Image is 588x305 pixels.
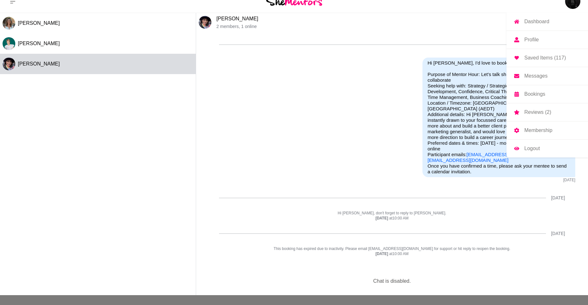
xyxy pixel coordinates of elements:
p: Bookings [524,92,545,97]
div: [DATE] [551,231,565,236]
span: [PERSON_NAME] [18,61,60,66]
a: Messages [507,67,588,85]
img: S [3,37,15,50]
p: Once you have confirmed a time, please ask your mentee to send a calendar invitation. [428,163,570,175]
img: R [3,58,15,70]
a: [PERSON_NAME] [216,16,259,21]
span: [PERSON_NAME] [18,20,60,26]
p: 2 members , 1 online [216,24,585,29]
div: Chat is disabled. [201,277,583,285]
p: Membership [524,128,552,133]
p: Logout [524,146,540,151]
p: Purpose of Mentor Hour: Let's talk shop, I need tips, Let's collaborate Seeking help with: Strate... [428,72,570,163]
p: Profile [524,37,539,42]
div: Radhika Pabari [199,16,211,29]
div: [DATE] [551,195,565,201]
div: Radhika Pabari [3,58,15,70]
a: Profile [507,31,588,49]
p: Hi [PERSON_NAME], I'd love to book a Mentor Hour with you! [428,60,570,66]
a: Bookings [507,85,588,103]
span: [PERSON_NAME] [18,41,60,46]
p: This booking has expired due to inactivity. Please email [EMAIL_ADDRESS][DOMAIN_NAME] for support... [209,246,575,252]
div: Alicia Visser [3,17,15,30]
p: Reviews (2) [524,110,551,115]
a: Saved Items (117) [507,49,588,67]
a: [EMAIL_ADDRESS][DOMAIN_NAME] [467,152,548,157]
img: A [3,17,15,30]
a: [EMAIL_ADDRESS][DOMAIN_NAME] [428,157,508,163]
img: R [199,16,211,29]
strong: [DATE] [375,216,389,220]
strong: [DATE] [375,252,389,256]
time: 2025-08-12T03:45:04.201Z [563,178,575,183]
a: Dashboard [507,13,588,31]
div: Sinja Hallam [3,37,15,50]
p: Dashboard [524,19,549,24]
div: at 10:00 AM [209,252,575,257]
p: Saved Items (117) [524,55,566,60]
div: at 10:00 AM [209,216,575,221]
p: Hi [PERSON_NAME], don't forget to reply to [PERSON_NAME]. [209,211,575,216]
p: Messages [524,73,548,79]
a: Reviews (2) [507,103,588,121]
